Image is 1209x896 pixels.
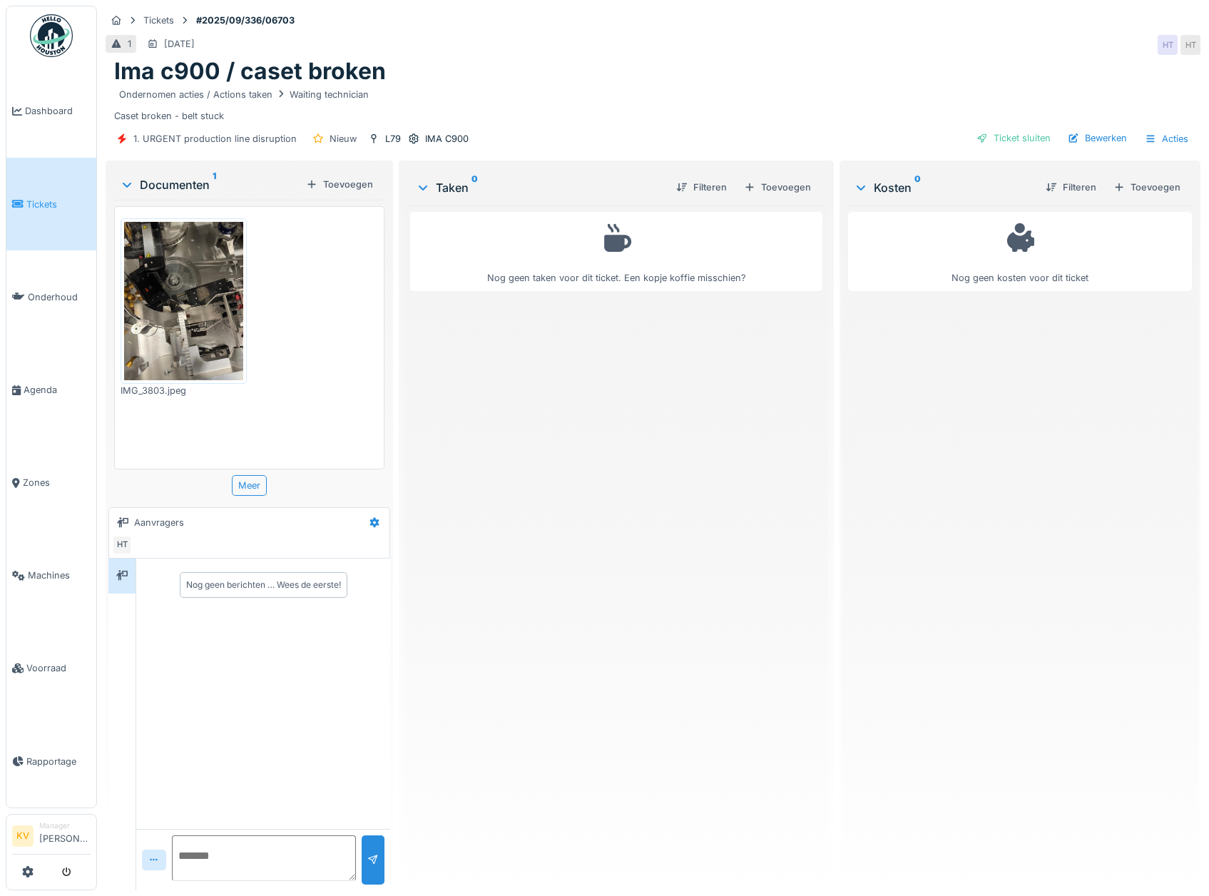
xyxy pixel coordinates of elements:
strong: #2025/09/336/06703 [190,14,300,27]
a: Agenda [6,343,96,436]
span: Dashboard [25,104,91,118]
div: IMG_3803.jpeg [121,384,247,397]
span: Tickets [26,198,91,211]
span: Onderhoud [28,290,91,304]
div: Nieuw [330,132,357,146]
div: Bewerken [1062,128,1133,148]
div: Toevoegen [738,178,817,197]
a: Voorraad [6,622,96,715]
a: KV Manager[PERSON_NAME] [12,820,91,855]
div: [DATE] [164,37,195,51]
a: Rapportage [6,715,96,808]
a: Machines [6,529,96,622]
span: Voorraad [26,661,91,675]
div: Toevoegen [300,175,379,194]
a: Tickets [6,158,96,250]
div: Toevoegen [1108,178,1186,197]
div: Nog geen taken voor dit ticket. Een kopje koffie misschien? [419,218,812,285]
div: HT [1158,35,1178,55]
div: Kosten [854,179,1034,196]
div: Nog geen kosten voor dit ticket [857,218,1183,285]
div: Filteren [1040,178,1102,197]
h1: Ima c900 / caset broken [114,58,386,85]
sup: 0 [471,179,478,196]
div: Ticket sluiten [971,128,1056,148]
sup: 0 [914,179,921,196]
li: KV [12,825,34,847]
li: [PERSON_NAME] [39,820,91,851]
span: Rapportage [26,755,91,768]
div: HT [1180,35,1200,55]
div: L79 [385,132,401,146]
div: Aanvragers [134,516,184,529]
a: Onderhoud [6,250,96,343]
span: Agenda [24,383,91,397]
div: Nog geen berichten … Wees de eerste! [186,579,341,591]
a: Zones [6,437,96,529]
div: 1 [128,37,131,51]
div: HT [112,535,132,555]
span: Zones [23,476,91,489]
div: Meer [232,475,267,496]
div: 1. URGENT production line disruption [133,132,297,146]
img: h63ktorw8v0wqawdxffrdxuems36 [124,222,243,380]
div: Caset broken - belt stuck [114,86,1192,123]
div: Documenten [120,176,300,193]
sup: 1 [213,176,216,193]
a: Dashboard [6,65,96,158]
div: Taken [416,179,664,196]
div: Filteren [670,178,733,197]
span: Machines [28,569,91,582]
div: Manager [39,820,91,831]
div: IMA C900 [425,132,469,146]
div: Acties [1138,128,1195,149]
div: Ondernomen acties / Actions taken Waiting technician [119,88,369,101]
img: Badge_color-CXgf-gQk.svg [30,14,73,57]
div: Tickets [143,14,174,27]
